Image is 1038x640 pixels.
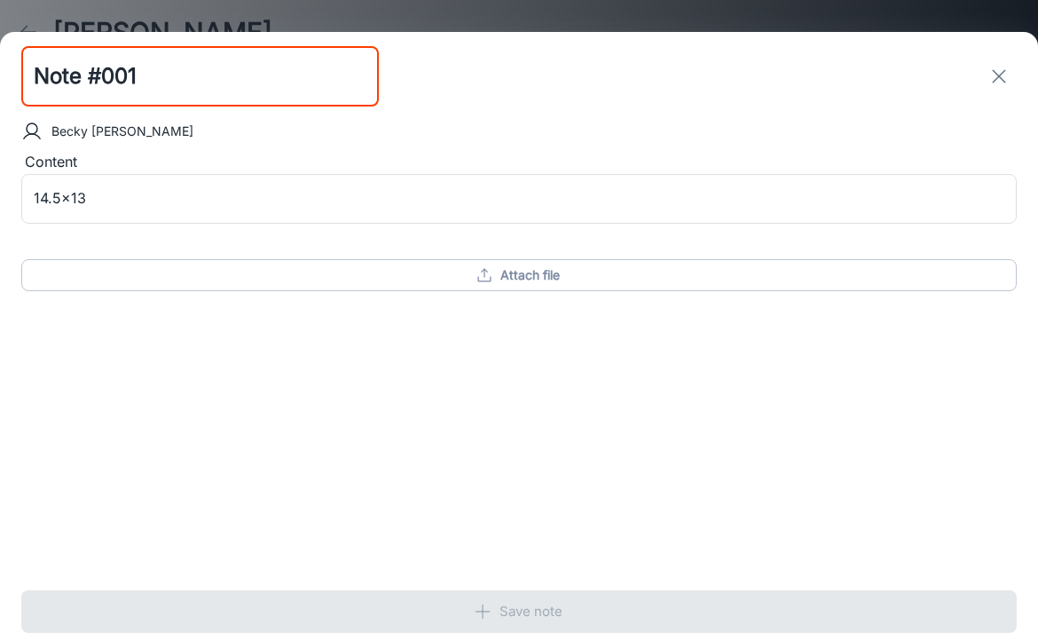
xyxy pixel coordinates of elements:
[51,122,193,141] p: Becky [PERSON_NAME]
[21,46,379,107] input: Title
[981,59,1017,94] button: exit
[21,259,1017,291] button: Attach file
[34,188,1004,209] textarea: 14.5x13
[21,151,1017,174] div: Content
